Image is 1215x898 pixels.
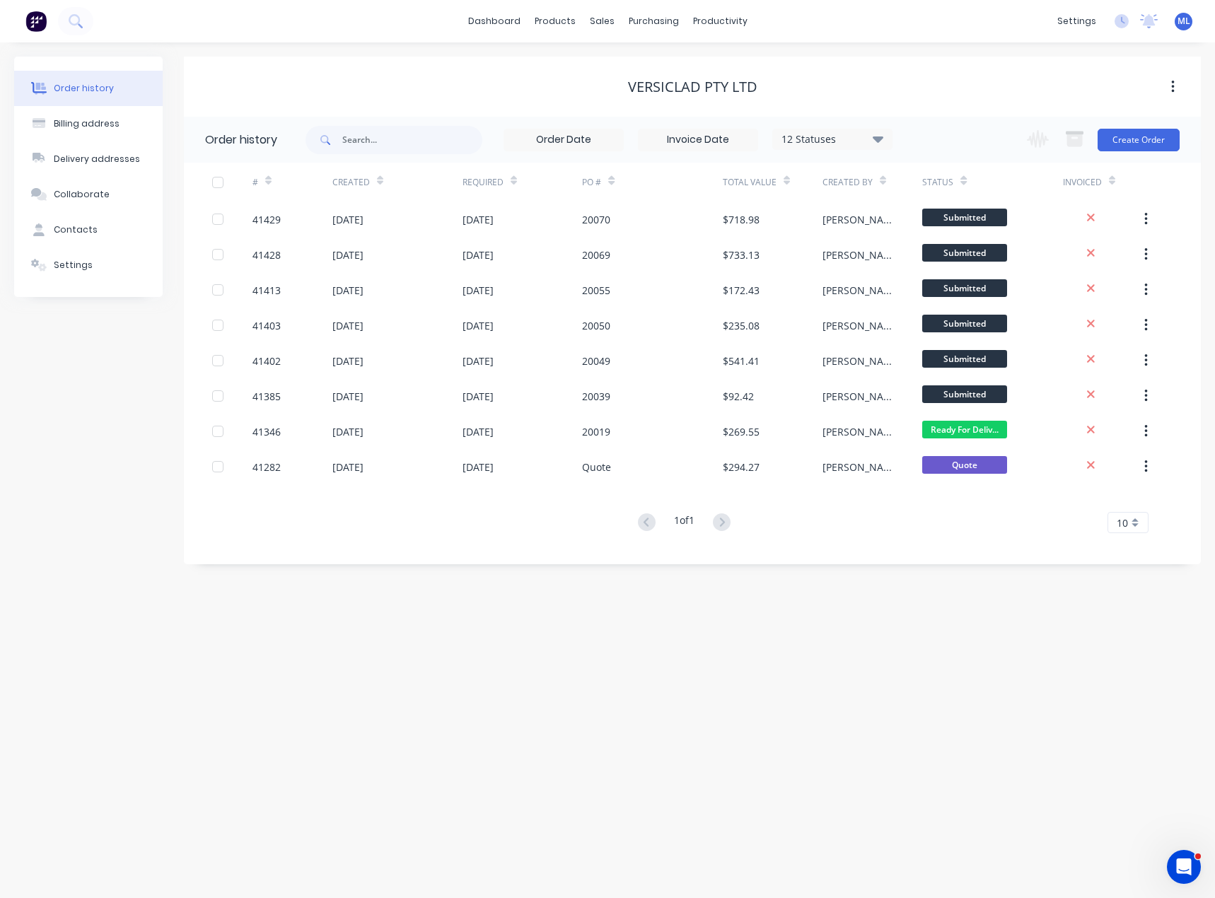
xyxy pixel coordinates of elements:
div: [PERSON_NAME] [822,424,894,439]
div: 41403 [252,318,281,333]
button: Order history [14,71,163,106]
div: Status [922,176,953,189]
div: [PERSON_NAME] [822,212,894,227]
div: $541.41 [723,354,760,368]
div: PO # [582,163,722,202]
div: $172.43 [723,283,760,298]
div: productivity [686,11,755,32]
div: 12 Statuses [773,132,892,147]
button: Create Order [1098,129,1180,151]
span: Quote [922,456,1007,474]
div: settings [1050,11,1103,32]
button: Settings [14,247,163,283]
div: [DATE] [332,283,364,298]
input: Order Date [504,129,623,151]
div: [PERSON_NAME] [822,460,894,474]
div: Contacts [54,223,98,236]
div: [DATE] [332,247,364,262]
span: Ready For Deliv... [922,421,1007,438]
div: [DATE] [463,354,494,368]
div: Created By [822,176,873,189]
img: Factory [25,11,47,32]
div: 20019 [582,424,610,439]
div: purchasing [622,11,686,32]
div: $269.55 [723,424,760,439]
span: Submitted [922,315,1007,332]
div: 41402 [252,354,281,368]
button: Contacts [14,212,163,247]
div: 20069 [582,247,610,262]
div: # [252,176,258,189]
div: Created [332,163,463,202]
button: Billing address [14,106,163,141]
span: Submitted [922,279,1007,297]
div: 41385 [252,389,281,404]
div: 20039 [582,389,610,404]
div: [PERSON_NAME] [822,283,894,298]
div: [DATE] [332,424,364,439]
div: Invoiced [1063,176,1102,189]
div: Billing address [54,117,120,130]
span: ML [1178,15,1190,28]
span: Submitted [922,350,1007,368]
div: PO # [582,176,601,189]
span: 10 [1117,515,1128,530]
div: $235.08 [723,318,760,333]
div: 20049 [582,354,610,368]
span: Submitted [922,385,1007,403]
div: Quote [582,460,611,474]
div: [PERSON_NAME] [822,389,894,404]
div: [DATE] [332,318,364,333]
div: Created [332,176,370,189]
div: 20050 [582,318,610,333]
button: Collaborate [14,177,163,212]
div: $718.98 [723,212,760,227]
iframe: Intercom live chat [1167,850,1201,884]
div: [DATE] [463,389,494,404]
div: Created By [822,163,922,202]
div: 20055 [582,283,610,298]
div: 41346 [252,424,281,439]
div: 41282 [252,460,281,474]
div: Delivery addresses [54,153,140,165]
div: 20070 [582,212,610,227]
div: Status [922,163,1062,202]
div: Required [463,176,504,189]
span: Submitted [922,244,1007,262]
div: 41429 [252,212,281,227]
div: Total Value [723,163,822,202]
div: [DATE] [332,354,364,368]
div: Required [463,163,583,202]
span: Submitted [922,209,1007,226]
div: Order history [205,132,277,148]
button: Delivery addresses [14,141,163,177]
div: [PERSON_NAME] [822,354,894,368]
div: $294.27 [723,460,760,474]
div: Collaborate [54,188,110,201]
div: [DATE] [463,460,494,474]
div: 41413 [252,283,281,298]
div: [DATE] [463,283,494,298]
div: [DATE] [332,389,364,404]
div: sales [583,11,622,32]
div: [DATE] [463,318,494,333]
div: $733.13 [723,247,760,262]
div: Settings [54,259,93,272]
div: # [252,163,332,202]
div: VERSICLAD PTY LTD [628,78,757,95]
div: products [528,11,583,32]
input: Invoice Date [639,129,757,151]
div: [PERSON_NAME] [822,247,894,262]
div: [DATE] [463,247,494,262]
div: $92.42 [723,389,754,404]
div: [DATE] [332,212,364,227]
div: Invoiced [1063,163,1143,202]
div: 41428 [252,247,281,262]
div: 1 of 1 [674,513,694,533]
div: [DATE] [463,424,494,439]
input: Search... [342,126,482,154]
a: dashboard [461,11,528,32]
div: [DATE] [332,460,364,474]
div: Order history [54,82,114,95]
div: [DATE] [463,212,494,227]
